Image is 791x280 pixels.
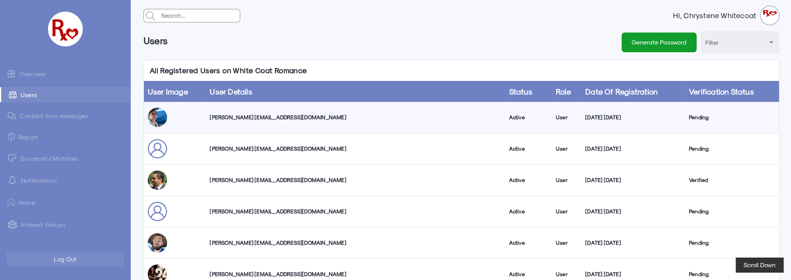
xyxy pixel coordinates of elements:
[585,270,681,278] div: [DATE] [DATE]
[8,133,15,141] img: admin-ic-report.svg
[148,139,167,158] img: user_sepfus.png
[556,208,577,215] div: User
[585,176,681,184] div: [DATE] [DATE]
[148,170,167,190] img: jgty61vlcar7nyaxwxt4.jpg
[148,87,188,96] a: User Image
[144,60,313,81] p: All Registered Users on White Coat Romance
[689,208,775,215] div: Pending
[210,176,501,184] div: [PERSON_NAME] [EMAIL_ADDRESS][DOMAIN_NAME]
[509,113,548,121] div: Active
[8,154,16,162] img: matched.svg
[210,145,501,153] div: [PERSON_NAME] [EMAIL_ADDRESS][DOMAIN_NAME]
[148,233,167,253] img: d67csiaqg3csu3cvzk4j.jpg
[585,87,658,96] a: Date of Registration
[556,239,577,247] div: User
[689,87,754,96] a: Verification Status
[585,113,681,121] div: [DATE] [DATE]
[210,113,501,121] div: [PERSON_NAME] [EMAIL_ADDRESS][DOMAIN_NAME]
[8,112,16,119] img: admin-ic-contact-message.svg
[556,87,571,96] a: Role
[8,175,17,185] img: notification-default-white.svg
[556,270,577,278] div: User
[210,87,252,96] a: User Details
[509,87,532,96] a: Status
[622,33,697,52] button: Generate Password
[736,258,783,272] button: Scroll Down
[556,145,577,153] div: User
[689,270,775,278] div: Pending
[509,176,548,184] div: Active
[556,176,577,184] div: User
[509,270,548,278] div: Active
[210,270,501,278] div: [PERSON_NAME] [EMAIL_ADDRESS][DOMAIN_NAME]
[9,91,17,98] img: admin-ic-users.svg
[148,202,167,221] img: user_sepfus.png
[509,145,548,153] div: Active
[159,9,240,22] input: Search...
[8,220,17,229] img: intrestGropus.svg
[585,208,681,215] div: [DATE] [DATE]
[144,9,157,22] img: admin-search.svg
[7,251,124,266] button: Log Out
[585,239,681,247] div: [DATE] [DATE]
[689,145,775,153] div: Pending
[148,108,167,127] img: ljnssyk9wnlxbermx2xw.jpg
[8,198,15,206] img: ic-home.png
[689,113,775,121] div: Pending
[8,70,15,77] img: admin-ic-overview.svg
[585,145,681,153] div: [DATE] [DATE]
[556,113,577,121] div: User
[689,176,775,184] div: Verified
[673,12,760,19] strong: Hi, Chrystene Whitecoat
[210,208,501,215] div: [PERSON_NAME] [EMAIL_ADDRESS][DOMAIN_NAME]
[689,239,775,247] div: Pending
[210,239,501,247] div: [PERSON_NAME] [EMAIL_ADDRESS][DOMAIN_NAME]
[509,208,548,215] div: Active
[509,239,548,247] div: Active
[144,31,168,50] h6: Users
